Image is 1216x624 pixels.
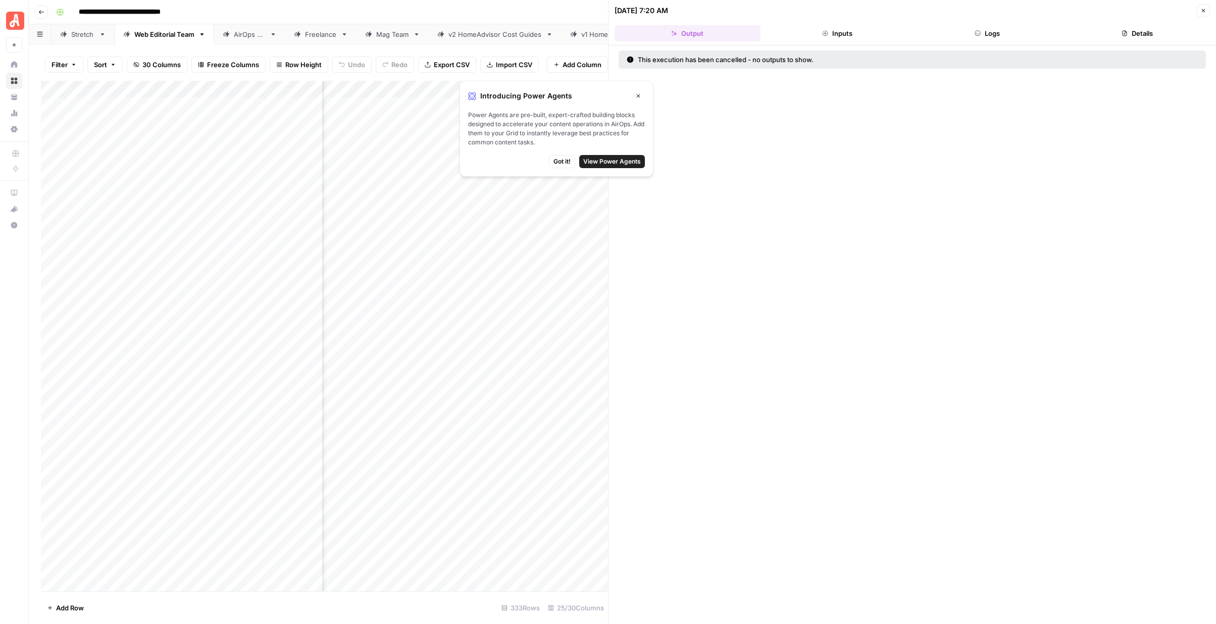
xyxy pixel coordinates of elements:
button: Sort [87,57,123,73]
button: Got it! [549,155,575,168]
a: Freelance [285,24,357,44]
span: Export CSV [434,60,470,70]
span: Redo [391,60,408,70]
div: AirOps QA [234,29,266,39]
button: Logs [915,25,1060,41]
div: 25/30 Columns [544,600,608,616]
div: [DATE] 7:20 AM [615,6,668,16]
button: Add Column [547,57,608,73]
a: AirOps QA [214,24,285,44]
span: Add Column [563,60,601,70]
button: 30 Columns [127,57,187,73]
button: Output [615,25,761,41]
button: Add Row [41,600,90,616]
button: Row Height [270,57,328,73]
div: Freelance [305,29,337,39]
span: Row Height [285,60,322,70]
a: Browse [6,73,22,89]
div: Stretch [71,29,95,39]
a: Web Editorial Team [115,24,214,44]
div: v1 HomeAdvisor Cost Guides [581,29,674,39]
span: Filter [52,60,68,70]
a: Your Data [6,89,22,105]
div: Introducing Power Agents [468,89,645,102]
a: v1 HomeAdvisor Cost Guides [562,24,693,44]
span: Got it! [553,157,571,166]
button: Import CSV [480,57,539,73]
span: Sort [94,60,107,70]
a: Usage [6,105,22,121]
span: Freeze Columns [207,60,259,70]
span: Import CSV [496,60,532,70]
div: This execution has been cancelled - no outputs to show. [627,55,1006,65]
a: AirOps Academy [6,185,22,201]
button: What's new? [6,201,22,217]
button: Export CSV [418,57,476,73]
button: Inputs [765,25,910,41]
button: Workspace: Angi [6,8,22,33]
button: Help + Support [6,217,22,233]
img: Angi Logo [6,12,24,30]
div: Web Editorial Team [134,29,194,39]
a: Mag Team [357,24,429,44]
a: Stretch [52,24,115,44]
span: Power Agents are pre-built, expert-crafted building blocks designed to accelerate your content op... [468,111,645,147]
span: Undo [348,60,365,70]
span: 30 Columns [142,60,181,70]
a: Settings [6,121,22,137]
span: View Power Agents [583,157,641,166]
button: View Power Agents [579,155,645,168]
button: Undo [332,57,372,73]
button: Freeze Columns [191,57,266,73]
div: Mag Team [376,29,409,39]
span: Add Row [56,603,84,613]
button: Filter [45,57,83,73]
a: Home [6,57,22,73]
div: What's new? [7,201,22,217]
div: v2 HomeAdvisor Cost Guides [448,29,542,39]
a: v2 HomeAdvisor Cost Guides [429,24,562,44]
div: 333 Rows [497,600,544,616]
button: Redo [376,57,414,73]
button: Details [1064,25,1210,41]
